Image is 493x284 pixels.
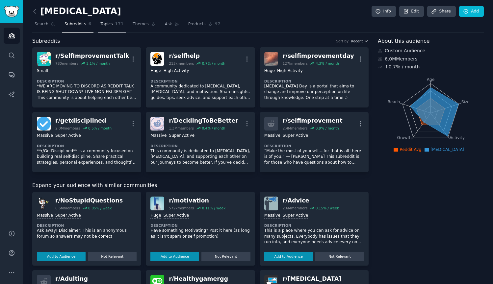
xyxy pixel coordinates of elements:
[264,83,364,101] p: [MEDICAL_DATA] Day is a portal that aims to change and improve our perception on life through kno...
[264,223,364,228] dt: Description
[164,213,189,219] div: Super Active
[385,63,420,70] div: ↑ 0.7 % / month
[316,126,339,130] div: 0.9 % / month
[461,99,470,104] tspan: Size
[32,37,60,45] span: Subreddits
[150,148,250,166] p: This community is dedicated to [MEDICAL_DATA], [MEDICAL_DATA], and supporting each other on our j...
[150,228,250,239] p: Have something Motivating? Post it here (as long as it isn't spam or self promotion)
[55,275,112,283] div: r/ Adulting
[430,147,464,152] span: [MEDICAL_DATA]
[169,197,225,205] div: r/ motivation
[169,117,238,125] div: r/ DecidingToBeBetter
[260,47,369,107] a: selfimprovementdayr/selfimprovementday127kmembers4.3% / monthHugeHigh ActivityDescription[MEDICAL...
[150,52,164,66] img: selfhelp
[169,61,194,66] div: 213k members
[264,79,364,83] dt: Description
[32,47,141,107] a: SelfImprovementTalkr/SelfImprovementTalk780members2.1% / monthSmallDescription*WE ARE MOVING TO D...
[100,21,113,27] span: Topics
[37,148,137,166] p: **r/GetDisciplined** is a community focused on building real self-discipline. Share practical str...
[264,144,364,148] dt: Description
[169,275,228,283] div: r/ Healthygamergg
[37,83,137,101] p: *WE ARE MOVING TO DISCORD AS REDDIT TALK IS BEING SHUT DOWN* LIVE MON-FRI 3PM GMT - This communit...
[62,19,93,33] a: Subreddits6
[169,206,194,210] div: 572k members
[37,213,53,219] div: Massive
[388,99,400,104] tspan: Reach
[283,52,354,60] div: r/ selfimprovementday
[283,126,308,130] div: 2.4M members
[150,144,250,148] dt: Description
[98,19,126,33] a: Topics171
[37,117,51,130] img: getdisciplined
[37,79,137,83] dt: Description
[150,68,161,74] div: Huge
[89,21,91,27] span: 6
[37,52,51,66] img: SelfImprovementTalk
[427,6,455,17] a: Share
[459,6,484,17] a: Add
[372,6,396,17] a: Info
[4,6,19,17] img: GummySearch logo
[215,21,221,27] span: 97
[32,112,141,172] a: getdisciplinedr/getdisciplined2.0Mmembers0.5% / monthMassiveSuper ActiveDescription**r/GetDiscipl...
[150,252,199,261] button: Add to Audience
[400,147,421,152] span: Reddit Avg
[165,21,172,27] span: Ask
[351,39,363,43] span: Recent
[283,117,343,125] div: r/ selfimprovement
[150,197,164,210] img: motivation
[427,77,435,82] tspan: Age
[260,112,369,172] a: r/selfimprovement2.4Mmembers0.9% / monthMassiveSuper ActiveDescription“Make the most of yourself....
[37,197,51,210] img: NoStupidQuestions
[264,197,278,210] img: Advice
[378,47,484,54] div: Custom Audience
[283,197,339,205] div: r/ Advice
[378,37,429,45] span: About this audience
[37,252,86,261] button: Add to Audience
[264,148,364,166] p: “Make the most of yourself....for that is all there is of you.” ― [PERSON_NAME] This subreddit is...
[35,21,48,27] span: Search
[55,61,78,66] div: 780 members
[86,61,110,66] div: 2.1 % / month
[32,19,58,33] a: Search
[351,39,369,43] button: Recent
[283,275,342,283] div: r/ [MEDICAL_DATA]
[133,21,149,27] span: Themes
[202,206,225,210] div: 0.11 % / week
[186,19,223,33] a: Products97
[55,117,112,125] div: r/ getdisciplined
[264,133,280,139] div: Massive
[146,112,255,172] a: DecidingToBeBetterr/DecidingToBeBetter1.3Mmembers0.4% / monthMassiveSuper ActiveDescriptionThis c...
[150,213,161,219] div: Huge
[264,52,278,66] img: selfimprovementday
[316,61,339,66] div: 4.3 % / month
[55,133,81,139] div: Super Active
[201,252,250,261] button: Not Relevant
[397,135,412,140] tspan: Growth
[32,6,121,17] h2: [MEDICAL_DATA]
[37,144,137,148] dt: Description
[37,228,137,239] p: Ask away! Disclaimer: This is an anonymous forum so answers may not be correct
[55,213,81,219] div: Super Active
[146,47,255,107] a: selfhelpr/selfhelp213kmembers0.7% / monthHugeHigh ActivityDescriptionA community dedicated to [ME...
[55,197,123,205] div: r/ NoStupidQuestions
[65,21,86,27] span: Subreddits
[150,79,250,83] dt: Description
[164,68,189,74] div: High Activity
[188,21,206,27] span: Products
[264,68,275,74] div: Huge
[399,6,424,17] a: Edit
[277,68,303,74] div: High Activity
[169,133,195,139] div: Super Active
[264,213,280,219] div: Massive
[150,83,250,101] p: A community dedicated to [MEDICAL_DATA], [MEDICAL_DATA], and motivation. Share insights, guides, ...
[316,206,339,210] div: 0.15 % / week
[202,61,225,66] div: 0.7 % / month
[202,126,225,130] div: 0.4 % / month
[283,61,308,66] div: 127k members
[283,206,308,210] div: 2.6M members
[55,52,129,60] div: r/ SelfImprovementTalk
[264,252,313,261] button: Add to Audience
[32,181,157,190] span: Expand your audience with similar communities
[115,21,124,27] span: 171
